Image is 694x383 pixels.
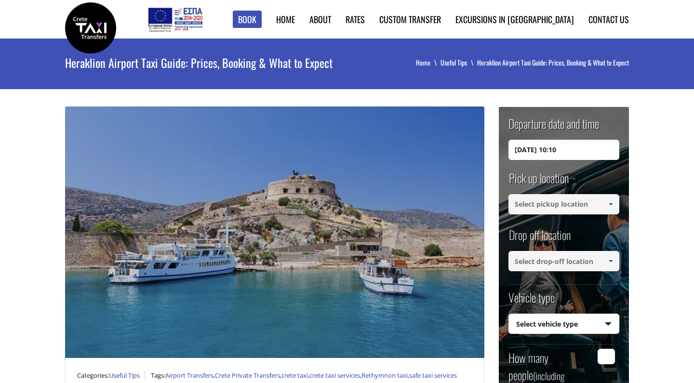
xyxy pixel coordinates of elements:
[77,371,145,380] span: Categories:
[416,57,440,67] a: Home
[109,371,140,380] a: Useful Tips
[508,194,619,214] input: Select pickup location
[455,13,574,26] a: Excursions in [GEOGRAPHIC_DATA]
[588,13,629,26] a: Contact us
[65,39,379,87] h1: Heraklion Airport Taxi Guide: Prices, Booking & What to Expect
[309,371,360,380] a: crete taxi services
[361,371,408,380] a: Rethymnon taxi
[65,22,116,32] a: Crete Taxi Transfers | Heraklion Airport Taxi Guide: Prices, Booking & What to Expect
[508,226,571,251] label: Drop off location
[379,13,441,26] a: Custom Transfer
[346,13,365,26] a: Rates
[165,371,214,380] a: Airport Transfers
[477,58,629,67] li: Heraklion Airport Taxi Guide: Prices, Booking & What to Expect
[509,314,619,334] span: Select vehicle type
[281,371,308,380] a: crete taxi
[276,13,295,26] a: Home
[603,194,619,214] a: Show All Items
[508,251,619,271] input: Select drop-off location
[309,13,331,26] a: About
[508,170,569,194] label: Pick up location
[65,2,116,53] img: Crete Taxi Transfers | Heraklion Airport Taxi Guide: Prices, Booking & What to Expect
[508,289,555,314] label: Vehicle type
[65,106,484,358] img: Heraklion Airport Taxi Guide: Prices, Booking & What to Expect
[440,57,477,67] a: Useful Tips
[215,371,280,380] a: Crete Private Transfers
[147,5,204,34] img: e-bannersEUERDF180X90.jpg
[233,11,262,28] a: Book
[508,115,599,140] label: Departure date and time
[603,251,619,271] a: Show All Items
